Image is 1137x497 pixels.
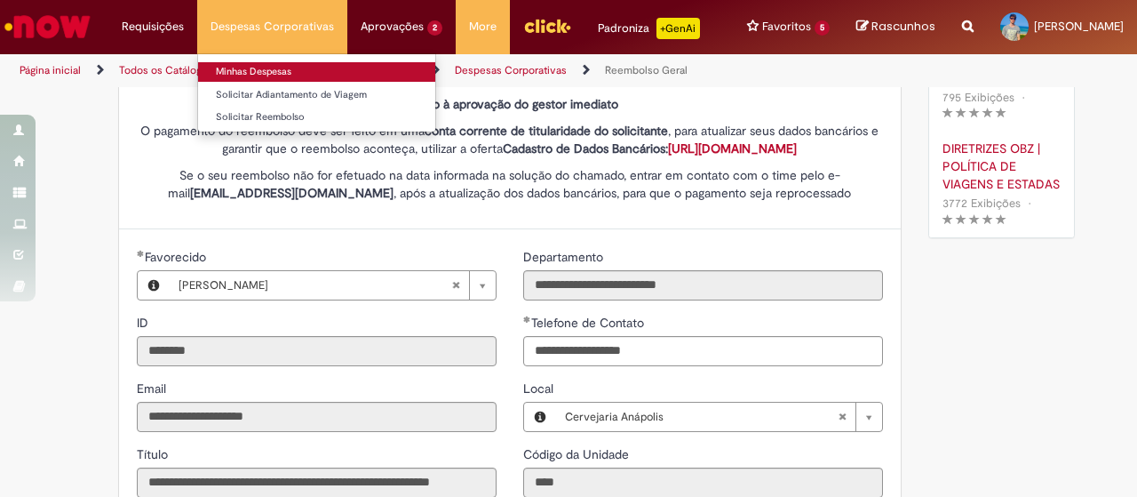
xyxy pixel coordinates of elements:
span: • [1018,85,1029,109]
ul: Despesas Corporativas [197,53,436,132]
a: Cervejaria AnápolisLimpar campo Local [556,403,882,431]
abbr: Limpar campo Favorecido [442,271,469,300]
a: Despesas Corporativas [455,63,567,77]
a: [PERSON_NAME]Limpar campo Favorecido [170,271,496,300]
a: Minhas Despesas [198,62,435,82]
img: ServiceNow [2,9,93,44]
strong: conta corrente de titularidade do solicitante [425,123,668,139]
span: Somente leitura - Departamento [523,249,607,265]
input: ID [137,336,497,366]
label: Somente leitura - ID [137,314,152,332]
span: [PERSON_NAME] [179,271,451,300]
span: Somente leitura - Email [137,381,170,397]
span: Somente leitura - Código da Unidade [523,446,632,462]
span: [PERSON_NAME] [1034,19,1124,34]
span: Aprovações [361,18,424,36]
strong: Sujeito à aprovação do gestor imediato [401,96,618,112]
input: Email [137,402,497,432]
span: 795 Exibições [942,90,1014,105]
span: Rascunhos [871,18,935,35]
span: 3772 Exibições [942,196,1021,211]
span: Cervejaria Anápolis [565,403,838,431]
span: Local [523,381,557,397]
div: Padroniza [598,18,700,39]
img: click_logo_yellow_360x200.png [523,12,571,39]
span: 5 [815,20,830,36]
label: Somente leitura - Título [137,445,171,463]
strong: [EMAIL_ADDRESS][DOMAIN_NAME] [190,185,394,201]
button: Favorecido, Visualizar este registro Jean Carlos De Castro Rezende [138,271,170,300]
a: Página inicial [20,63,81,77]
label: Somente leitura - Email [137,380,170,397]
input: Telefone de Contato [523,336,883,366]
span: Obrigatório Preenchido [137,250,145,257]
strong: Cadastro de Dados Bancários: [503,140,797,156]
a: Solicitar Adiantamento de Viagem [198,85,435,105]
span: Telefone de Contato [531,315,648,331]
span: Despesas Corporativas [211,18,334,36]
span: Necessários - Favorecido [145,249,210,265]
ul: Trilhas de página [13,54,744,87]
label: Somente leitura - Código da Unidade [523,445,632,463]
span: 2 [427,20,442,36]
a: Solicitar Reembolso [198,108,435,127]
span: Obrigatório Preenchido [523,316,531,323]
a: Rascunhos [856,19,935,36]
span: More [469,18,497,36]
input: Departamento [523,270,883,301]
p: Se o seu reembolso não for efetuado na data informada na solução do chamado, entrar em contato co... [137,166,883,202]
span: • [1024,191,1035,215]
abbr: Limpar campo Local [829,403,855,431]
span: Somente leitura - Título [137,446,171,462]
a: [URL][DOMAIN_NAME] [668,140,797,156]
button: Local, Visualizar este registro Cervejaria Anápolis [524,403,556,431]
a: Reembolso Geral [605,63,688,77]
span: Somente leitura - ID [137,315,152,331]
span: Favoritos [762,18,811,36]
p: O pagamento do reembolso deve ser feito em uma , para atualizar seus dados bancários e garantir q... [137,122,883,157]
a: Todos os Catálogos [119,63,213,77]
a: DIRETRIZES OBZ | POLÍTICA DE VIAGENS E ESTADAS [942,140,1061,193]
label: Somente leitura - Departamento [523,248,607,266]
span: Requisições [122,18,184,36]
p: +GenAi [656,18,700,39]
